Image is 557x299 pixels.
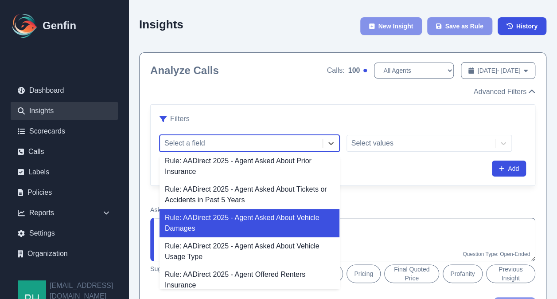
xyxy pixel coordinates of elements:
h2: Analyze Calls [150,63,219,78]
span: [DATE] - [DATE] [478,66,521,75]
button: Add [492,161,526,177]
div: Rule: AADirect 2025 - Agent Asked About Vehicle Damages [160,209,339,237]
a: Organization [11,245,118,263]
h4: Ask a question for AI to analyze on each call [150,205,535,214]
span: Advanced Filters [474,87,526,97]
div: Rule: AADirect 2025 - Agent Offered Renters Insurance [160,266,339,294]
span: Suggestions: [150,264,186,283]
div: Reports [11,204,118,222]
span: Question Type: Open-Ended [463,251,530,257]
button: Advanced Filters [474,87,535,97]
button: New Insight [360,17,422,35]
span: Calls: [327,65,345,76]
h1: Genfin [43,19,76,33]
button: Pricing [347,264,381,283]
a: Calls [11,143,118,161]
div: Rule: AADirect 2025 - Agent Asked About Tickets or Accidents in Past 5 Years [160,181,339,209]
div: Rule: AADirect 2025 - Agent Asked About Prior Insurance [160,152,339,181]
a: History [498,17,546,35]
span: 100 [348,65,360,76]
button: Final Quoted Price [384,264,439,283]
img: Logo [11,12,39,40]
h3: Filters [170,114,190,124]
span: New Insight [378,22,413,31]
a: Labels [11,163,118,181]
button: Profanity [443,264,482,283]
button: Previous Insight [486,264,536,283]
a: Scorecards [11,122,118,140]
a: Settings [11,224,118,242]
h2: Insights [139,18,183,31]
span: History [516,22,538,31]
a: Insights [11,102,118,120]
a: Policies [11,184,118,201]
a: Dashboard [11,82,118,99]
button: Save as Rule [427,17,492,35]
span: Save as Rule [445,22,483,31]
button: [DATE]- [DATE] [461,62,535,79]
div: Rule: AADirect 2025 - Agent Asked About Vehicle Usage Type [160,237,339,266]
